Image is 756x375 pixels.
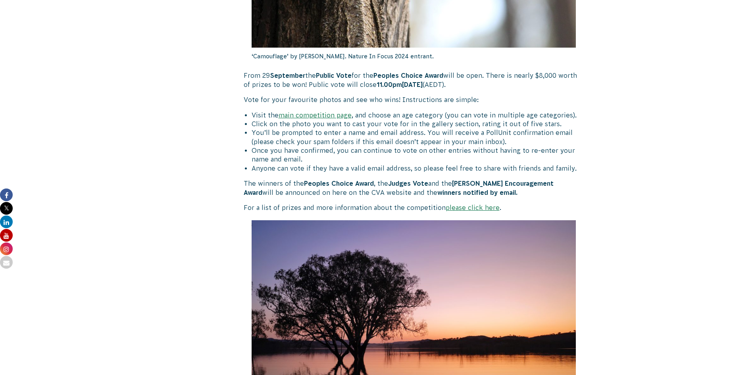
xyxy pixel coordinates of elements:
[252,164,584,173] li: Anyone can vote if they have a valid email address, so please feel free to share with friends and...
[244,203,584,212] p: For a list of prizes and more information about the competition .
[244,71,584,89] p: From 29 the for the will be open. There is nearly $8,000 worth of prizes to be won! Public vote w...
[437,189,517,196] strong: winners notified by email.
[388,180,428,187] strong: Judges Vote
[304,180,374,187] strong: Peoples Choice Award
[373,72,443,79] strong: Peoples Choice Award
[252,128,584,146] li: You’ll be prompted to enter a name and email address. You will receive a PollUnit confirmation em...
[252,48,576,65] p: ‘Camouflage’ by [PERSON_NAME]. Nature In Focus 2024 entrant.
[252,146,584,164] li: Once you have confirmed, you can continue to vote on other entries without having to re-enter you...
[244,180,554,196] strong: [PERSON_NAME] Encouragement Award
[279,112,352,119] a: main competition page
[425,81,442,88] span: AEDT
[244,179,584,197] p: The winners of the , the and the will be announced on here on the CVA website and the
[270,72,305,79] strong: September
[446,204,500,211] a: please click here
[252,111,584,119] li: Visit the , and choose an age category (you can vote in multiple age categories).
[316,72,352,79] strong: Public Vote
[252,119,584,128] li: Click on the photo you want to cast your vote for in the gallery section, rating it out of five s...
[377,81,423,88] strong: 11.00pm[DATE]
[244,95,584,104] p: Vote for your favourite photos and see who wins! Instructions are simple:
